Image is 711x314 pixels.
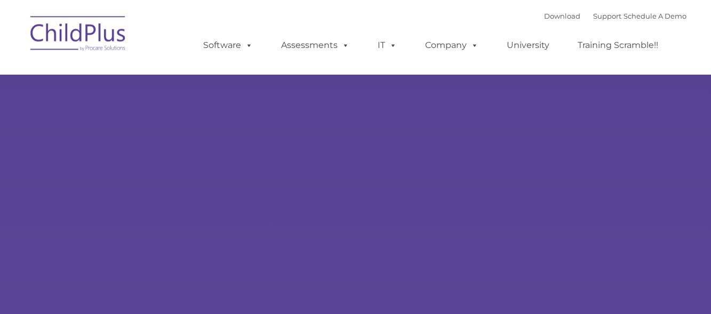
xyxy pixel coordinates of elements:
a: IT [367,35,408,56]
a: Support [593,12,621,20]
img: ChildPlus by Procare Solutions [25,9,132,62]
a: Training Scramble!! [567,35,669,56]
font: | [544,12,686,20]
a: Assessments [270,35,360,56]
a: Schedule A Demo [624,12,686,20]
a: University [496,35,560,56]
a: Company [414,35,489,56]
a: Download [544,12,580,20]
a: Software [193,35,263,56]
